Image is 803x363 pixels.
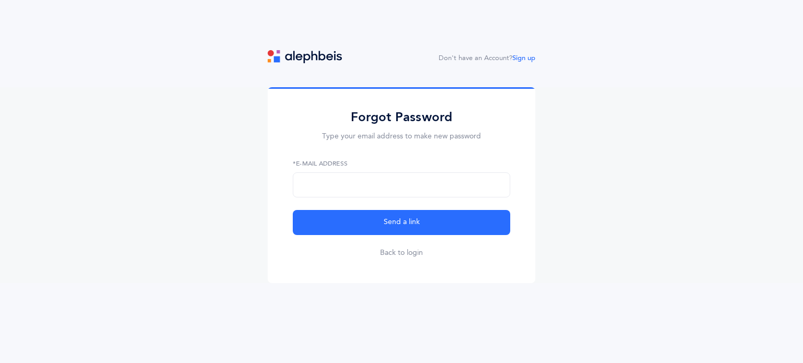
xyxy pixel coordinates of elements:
a: Back to login [380,248,423,258]
h2: Forgot Password [293,109,510,125]
label: *E-Mail Address [293,159,510,168]
p: Type your email address to make new password [293,131,510,142]
div: Don't have an Account? [439,53,535,64]
a: Sign up [512,54,535,62]
button: Send a link [293,210,510,235]
img: logo.svg [268,50,342,63]
span: Send a link [384,217,420,228]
